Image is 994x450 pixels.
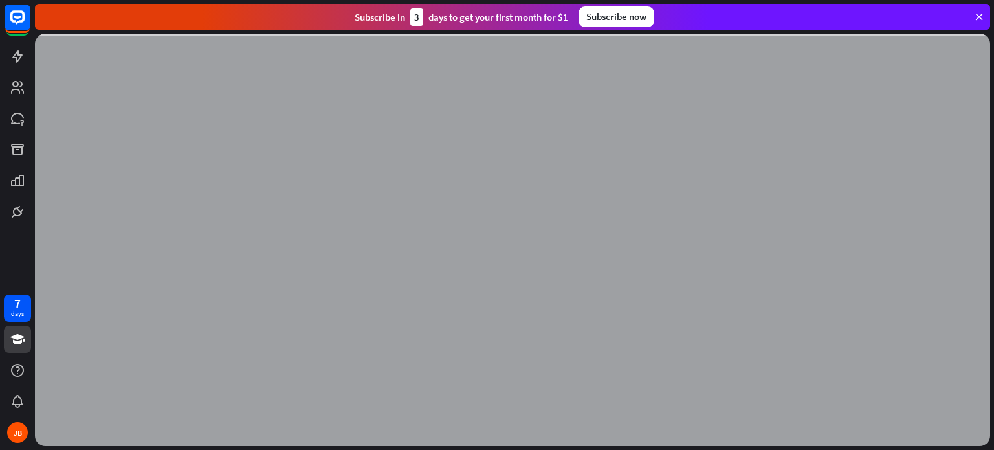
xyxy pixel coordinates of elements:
div: JB [7,422,28,443]
a: 7 days [4,295,31,322]
div: 3 [410,8,423,26]
div: 7 [14,298,21,309]
div: days [11,309,24,319]
div: Subscribe in days to get your first month for $1 [355,8,568,26]
div: Subscribe now [579,6,654,27]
